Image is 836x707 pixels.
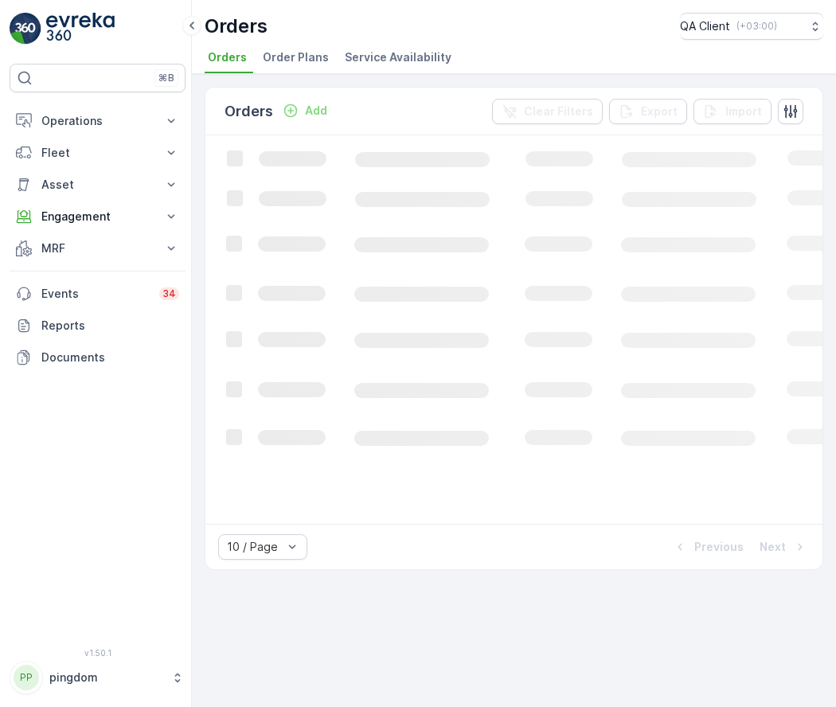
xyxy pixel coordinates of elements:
p: Asset [41,177,154,193]
p: 34 [162,287,176,300]
p: Operations [41,113,154,129]
a: Documents [10,342,186,373]
button: Asset [10,169,186,201]
p: Events [41,286,150,302]
span: v 1.50.1 [10,648,186,658]
button: MRF [10,232,186,264]
button: Operations [10,105,186,137]
p: Clear Filters [524,104,593,119]
a: Events34 [10,278,186,310]
button: Next [758,537,810,557]
button: Export [609,99,687,124]
p: Export [641,104,678,119]
button: Import [693,99,772,124]
p: Orders [225,100,273,123]
p: Previous [694,539,744,555]
p: Engagement [41,209,154,225]
button: QA Client(+03:00) [680,13,823,40]
button: Add [276,101,334,120]
p: QA Client [680,18,730,34]
p: Documents [41,350,179,365]
p: ⌘B [158,72,174,84]
img: logo_light-DOdMpM7g.png [46,13,115,45]
p: pingdom [49,670,163,686]
button: Fleet [10,137,186,169]
button: Engagement [10,201,186,232]
p: MRF [41,240,154,256]
button: PPpingdom [10,661,186,694]
span: Orders [208,49,247,65]
button: Clear Filters [492,99,603,124]
button: Previous [670,537,745,557]
p: Import [725,104,762,119]
span: Order Plans [263,49,329,65]
p: ( +03:00 ) [736,20,777,33]
span: Service Availability [345,49,451,65]
p: Orders [205,14,268,39]
p: Next [760,539,786,555]
p: Reports [41,318,179,334]
p: Fleet [41,145,154,161]
p: Add [305,103,327,119]
img: logo [10,13,41,45]
div: PP [14,665,39,690]
a: Reports [10,310,186,342]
